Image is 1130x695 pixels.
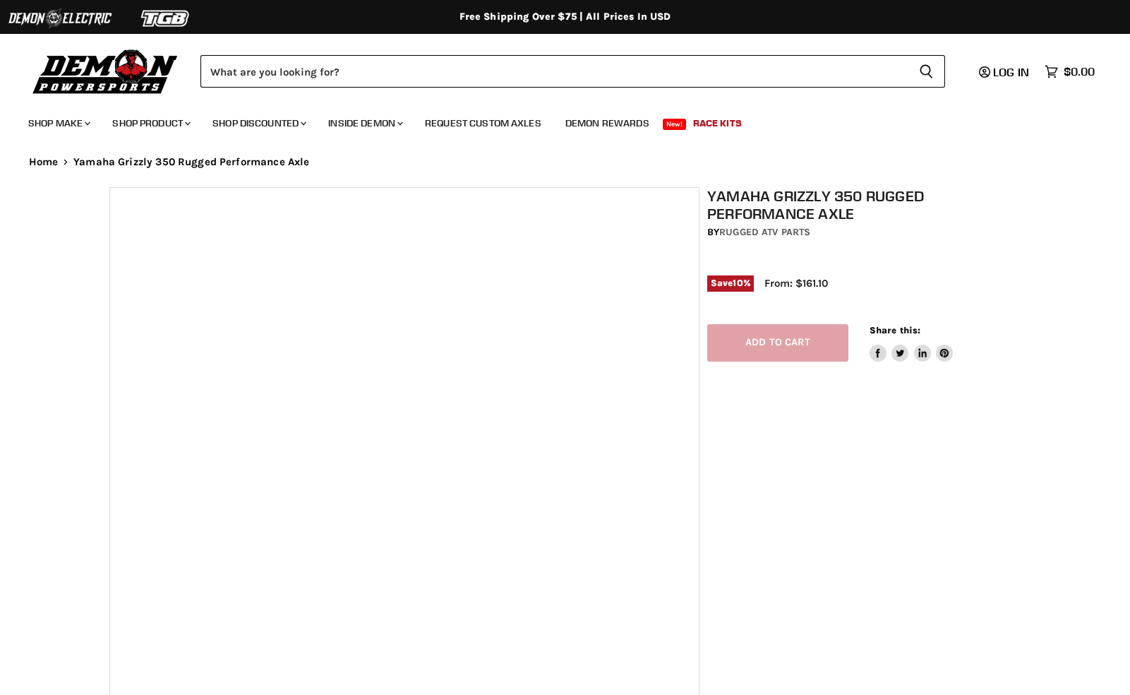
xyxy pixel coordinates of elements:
[29,156,59,168] a: Home
[1,156,1130,168] nav: Breadcrumbs
[555,109,660,138] a: Demon Rewards
[870,325,920,335] span: Share this:
[202,109,315,138] a: Shop Discounted
[414,109,552,138] a: Request Custom Axles
[200,55,908,88] input: Search
[707,225,1029,240] div: by
[28,46,183,96] img: Demon Powersports
[764,277,828,290] span: From: $161.10
[18,103,1091,138] ul: Main menu
[1,11,1130,23] div: Free Shipping Over $75 | All Prices In USD
[908,55,945,88] button: Search
[113,5,219,32] img: TGB Logo 2
[102,109,199,138] a: Shop Product
[1064,65,1095,78] span: $0.00
[663,119,687,130] span: New!
[318,109,411,138] a: Inside Demon
[7,5,113,32] img: Demon Electric Logo 2
[993,65,1029,79] span: Log in
[707,275,754,291] span: Save %
[683,109,752,138] a: Race Kits
[973,66,1038,78] a: Log in
[707,187,1029,222] h1: Yamaha Grizzly 350 Rugged Performance Axle
[18,109,99,138] a: Shop Make
[719,226,810,238] a: Rugged ATV Parts
[73,156,309,168] span: Yamaha Grizzly 350 Rugged Performance Axle
[200,55,945,88] form: Product
[1038,61,1102,82] a: $0.00
[733,278,743,288] span: 10
[870,324,954,362] aside: Share this:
